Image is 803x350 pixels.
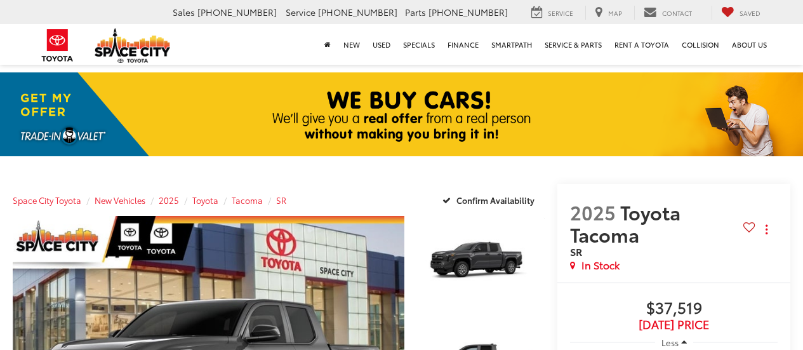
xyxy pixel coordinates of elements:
a: SmartPath [485,24,538,65]
span: Confirm Availability [456,194,534,206]
a: Rent a Toyota [608,24,675,65]
span: Map [608,8,622,18]
span: Sales [173,6,195,18]
a: Space City Toyota [13,194,81,206]
a: Used [366,24,397,65]
span: SR [570,244,582,259]
a: Map [585,6,632,20]
span: Less [661,337,679,348]
span: $37,519 [570,299,778,318]
span: Toyota Tacoma [570,198,680,248]
a: Tacoma [232,194,263,206]
a: Finance [441,24,485,65]
img: Toyota [34,25,81,66]
a: Contact [634,6,701,20]
span: [PHONE_NUMBER] [318,6,397,18]
a: SR [276,194,286,206]
button: Actions [755,218,778,240]
a: About Us [726,24,773,65]
a: Collision [675,24,726,65]
a: Service [522,6,583,20]
span: Service [286,6,315,18]
span: [PHONE_NUMBER] [428,6,508,18]
span: Contact [662,8,692,18]
span: [PHONE_NUMBER] [197,6,277,18]
img: 2025 Toyota Tacoma SR [417,215,546,311]
span: [DATE] Price [570,318,778,331]
a: Specials [397,24,441,65]
span: Parts [405,6,426,18]
a: Service & Parts [538,24,608,65]
a: 2025 [159,194,179,206]
a: New [337,24,366,65]
span: Service [548,8,573,18]
button: Confirm Availability [435,189,545,211]
span: dropdown dots [766,224,767,234]
span: 2025 [570,198,616,225]
a: My Saved Vehicles [712,6,770,20]
a: Expand Photo 1 [418,216,545,311]
span: Saved [740,8,760,18]
a: Home [318,24,337,65]
a: Toyota [192,194,218,206]
span: In Stock [581,258,620,273]
a: New Vehicles [95,194,145,206]
img: Space City Toyota [95,28,171,63]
